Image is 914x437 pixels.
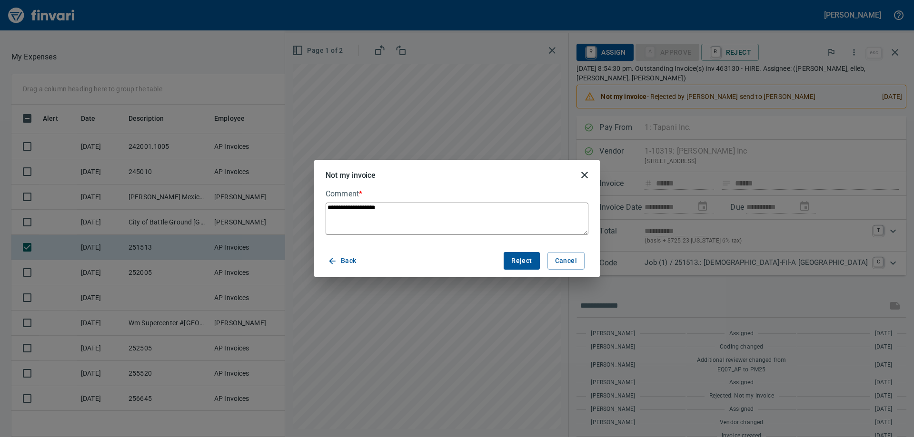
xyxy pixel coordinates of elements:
[547,252,585,270] button: Cancel
[329,255,357,267] span: Back
[511,255,532,267] span: Reject
[555,255,577,267] span: Cancel
[326,252,360,270] button: Back
[326,190,588,198] label: Comment
[573,164,596,186] button: close
[326,170,376,180] h5: Not my invoice
[504,252,539,270] button: Reject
